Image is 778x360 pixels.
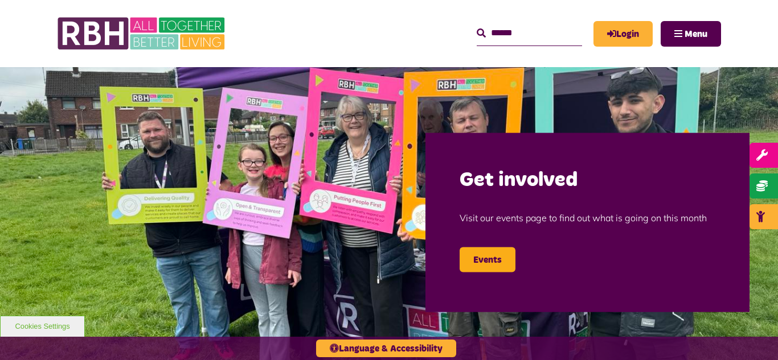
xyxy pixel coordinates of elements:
[460,167,715,193] h2: Get involved
[593,21,653,47] a: MyRBH
[460,193,715,241] p: Visit our events page to find out what is going on this month
[316,340,456,357] button: Language & Accessibility
[685,30,707,39] span: Menu
[460,247,515,272] a: Events
[57,11,228,56] img: RBH
[727,309,778,360] iframe: Netcall Web Assistant for live chat
[661,21,721,47] button: Navigation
